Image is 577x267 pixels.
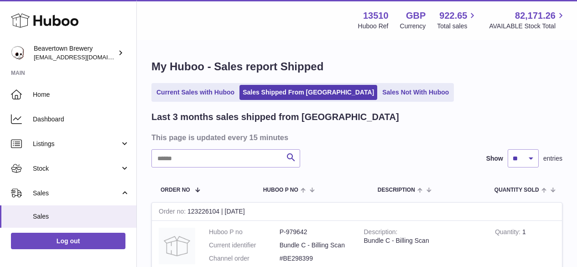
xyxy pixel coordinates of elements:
dd: P-979642 [280,228,350,236]
div: 123226104 | [DATE] [152,203,562,221]
strong: GBP [406,10,426,22]
strong: Order no [159,208,187,217]
div: Currency [400,22,426,31]
span: 922.65 [439,10,467,22]
strong: 13510 [363,10,389,22]
div: Huboo Ref [358,22,389,31]
img: no-photo.jpg [159,228,195,264]
div: Beavertown Brewery [34,44,116,62]
dt: Current identifier [209,241,280,250]
span: Total sales [437,22,478,31]
dt: Channel order [209,254,280,263]
strong: Quantity [495,228,522,238]
span: entries [543,154,562,163]
span: Stock [33,164,120,173]
label: Show [486,154,503,163]
span: Quantity Sold [494,187,539,193]
a: Sales Not With Huboo [379,85,452,100]
span: Description [378,187,415,193]
span: Dashboard [33,115,130,124]
h1: My Huboo - Sales report Shipped [151,59,562,74]
a: Sales Shipped From [GEOGRAPHIC_DATA] [239,85,377,100]
span: Huboo P no [263,187,298,193]
span: Order No [161,187,190,193]
span: Home [33,90,130,99]
dd: #BE298399 [280,254,350,263]
dd: Bundle C - Billing Scan [280,241,350,250]
a: Current Sales with Huboo [153,85,238,100]
span: 82,171.26 [515,10,556,22]
a: Log out [11,233,125,249]
a: 82,171.26 AVAILABLE Stock Total [489,10,566,31]
strong: Description [364,228,398,238]
h2: Last 3 months sales shipped from [GEOGRAPHIC_DATA] [151,111,399,123]
dt: Huboo P no [209,228,280,236]
span: Sales [33,212,130,221]
div: Bundle C - Billing Scan [364,236,482,245]
span: [EMAIL_ADDRESS][DOMAIN_NAME] [34,53,134,61]
span: Listings [33,140,120,148]
img: internalAdmin-13510@internal.huboo.com [11,46,25,60]
span: Sales [33,189,120,198]
a: 922.65 Total sales [437,10,478,31]
span: AVAILABLE Stock Total [489,22,566,31]
h3: This page is updated every 15 minutes [151,132,560,142]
